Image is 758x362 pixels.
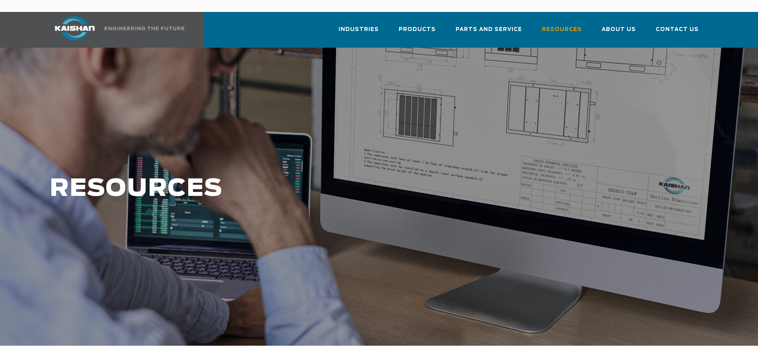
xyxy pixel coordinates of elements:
a: Parts and Service [456,19,522,46]
span: Contact Us [656,25,699,34]
a: Resources [542,19,582,46]
a: Industries [339,19,379,46]
a: Contact Us [656,19,699,46]
span: Parts and Service [456,25,522,34]
span: Industries [339,25,379,34]
span: About Us [602,25,636,34]
h1: RESOURCES [50,176,597,202]
img: kaishan logo [45,16,105,40]
span: Products [399,25,436,34]
a: Products [399,19,436,46]
span: Resources [542,25,582,34]
a: About Us [602,19,636,46]
a: Kaishan USA [45,12,186,48]
img: Engineering the future [105,27,184,30]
